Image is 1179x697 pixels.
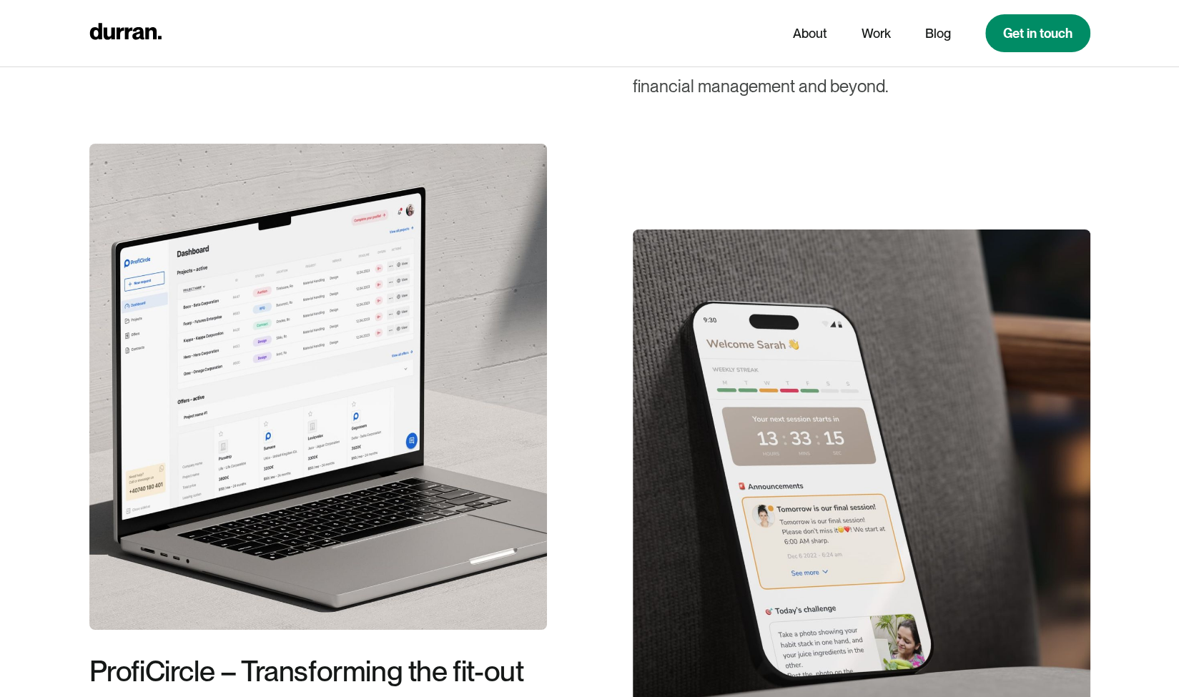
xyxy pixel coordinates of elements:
a: About [793,20,827,47]
a: home [89,19,162,47]
a: Get in touch [985,14,1090,52]
a: Work [862,20,891,47]
a: Blog [925,20,951,47]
